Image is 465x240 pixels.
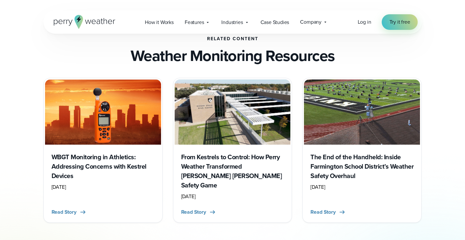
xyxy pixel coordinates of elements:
a: Bishop Lynch High School From Kestrels to Control: How Perry Weather Transformed [PERSON_NAME] [P... [173,78,292,223]
a: Log in [358,18,371,26]
div: [DATE] [310,183,413,191]
span: Try it free [389,18,410,26]
h3: WBGT Monitoring in Athletics: Addressing Concerns with Kestrel Devices [52,152,155,181]
button: Read Story [181,208,216,216]
span: Read Story [52,208,76,216]
span: Case Studies [261,18,289,26]
h3: From Kestrels to Control: How Perry Weather Transformed [PERSON_NAME] [PERSON_NAME] Safety Game [181,152,284,190]
h3: Weather Monitoring Resources [131,47,335,65]
div: slideshow [43,78,422,223]
img: Bishop Lynch High School [175,79,291,145]
span: How it Works [145,18,174,26]
button: Read Story [310,208,346,216]
a: WBGT Monitoring in Athletics: Addressing Concerns with Kestrel Devices [DATE] Read Story [43,78,163,223]
div: [DATE] [181,193,284,200]
h2: Related Content [207,36,258,42]
img: Perry Weather monitoring [304,79,420,145]
span: Features [185,18,204,26]
span: Read Story [310,208,335,216]
a: Try it free [382,14,418,30]
a: How it Works [139,16,179,29]
a: Perry Weather monitoring The End of the Handheld: Inside Farmington School District’s Weather Saf... [302,78,422,223]
span: Read Story [181,208,206,216]
a: Case Studies [255,16,295,29]
h3: The End of the Handheld: Inside Farmington School District’s Weather Safety Overhaul [310,152,413,181]
span: Industries [221,18,243,26]
div: [DATE] [52,183,155,191]
span: Company [300,18,321,26]
button: Read Story [52,208,87,216]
